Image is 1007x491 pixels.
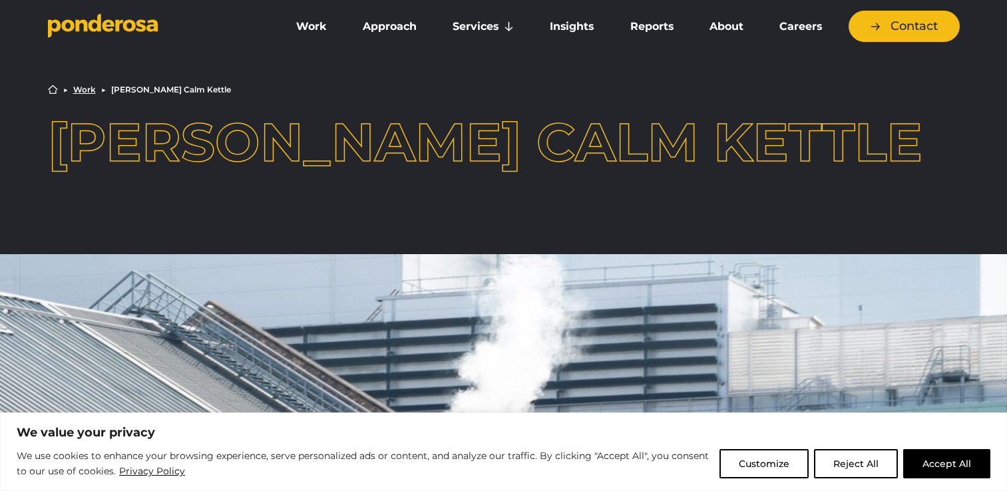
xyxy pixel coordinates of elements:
[719,449,809,478] button: Customize
[17,448,709,480] p: We use cookies to enhance your browsing experience, serve personalized ads or content, and analyz...
[347,13,432,41] a: Approach
[48,84,58,94] a: Home
[17,424,990,440] p: We value your privacy
[849,11,960,42] a: Contact
[48,116,960,169] h1: [PERSON_NAME] Calm Kettle
[48,13,261,40] a: Go to homepage
[281,13,342,41] a: Work
[437,13,529,41] a: Services
[814,449,898,478] button: Reject All
[903,449,990,478] button: Accept All
[118,463,186,479] a: Privacy Policy
[764,13,837,41] a: Careers
[694,13,759,41] a: About
[111,86,231,94] li: [PERSON_NAME] Calm Kettle
[101,86,106,94] li: ▶︎
[615,13,689,41] a: Reports
[73,86,96,94] a: Work
[534,13,609,41] a: Insights
[63,86,68,94] li: ▶︎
